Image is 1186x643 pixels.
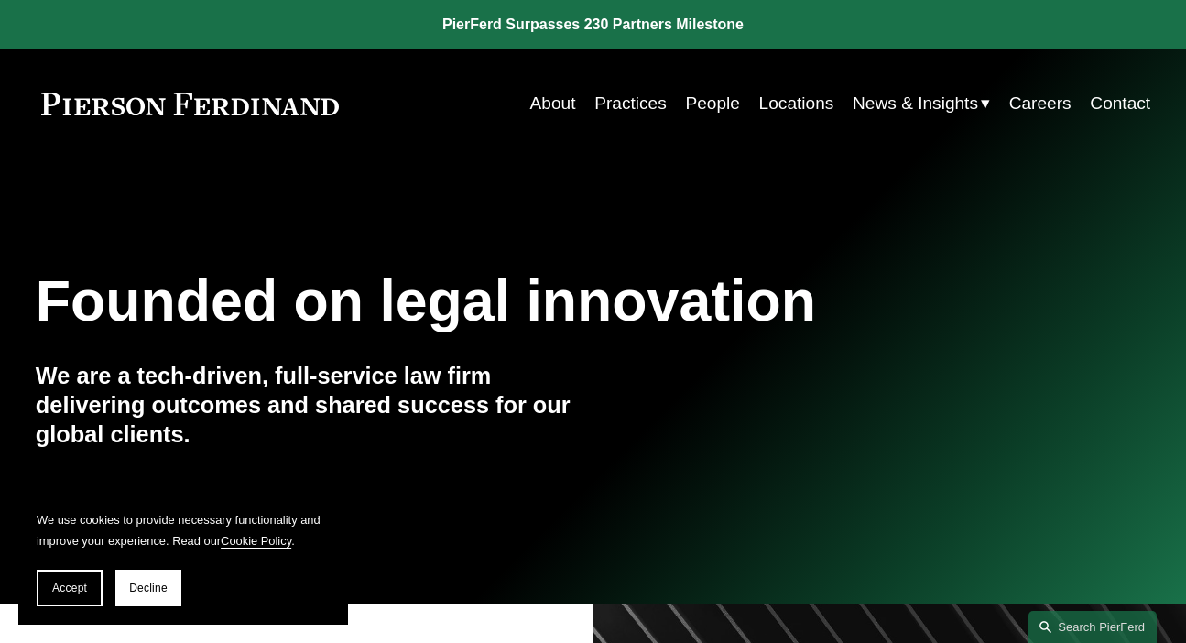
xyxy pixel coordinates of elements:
a: Cookie Policy [221,534,291,548]
a: People [685,86,739,121]
button: Decline [115,570,181,606]
span: Decline [129,582,168,594]
a: Locations [759,86,834,121]
a: folder dropdown [853,86,990,121]
a: Careers [1009,86,1072,121]
a: Search this site [1028,611,1157,643]
p: We use cookies to provide necessary functionality and improve your experience. Read our . [37,509,330,551]
span: Accept [52,582,87,594]
span: News & Insights [853,88,978,119]
h4: We are a tech-driven, full-service law firm delivering outcomes and shared success for our global... [36,361,593,449]
a: About [530,86,576,121]
button: Accept [37,570,103,606]
a: Contact [1090,86,1150,121]
section: Cookie banner [18,491,348,625]
a: Practices [594,86,667,121]
h1: Founded on legal innovation [36,268,964,334]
